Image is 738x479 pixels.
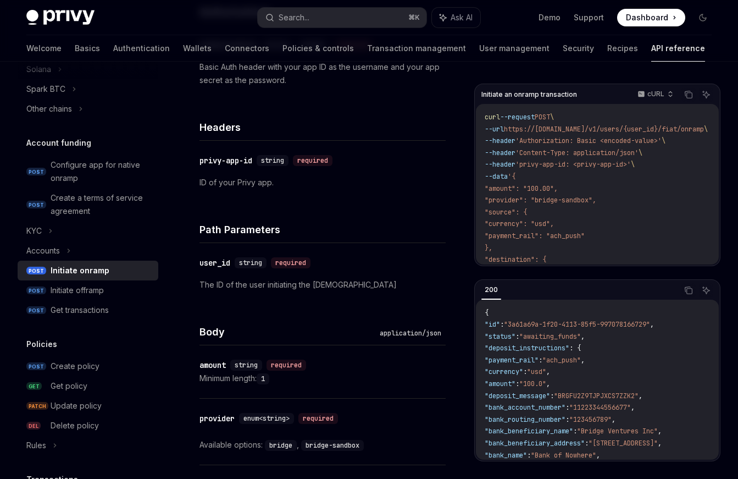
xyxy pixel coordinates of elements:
div: Create a terms of service agreement [51,191,152,218]
span: "deposit_message" [485,392,550,400]
img: dark logo [26,10,95,25]
span: --url [485,125,504,134]
span: "deposit_instructions" [485,344,569,353]
button: Copy the contents from the code block [681,87,696,102]
h5: Policies [26,338,57,351]
span: string [239,258,262,267]
span: Initiate an onramp transaction [481,90,577,99]
code: 1 [257,373,269,384]
code: bridge [265,440,297,451]
span: : [565,415,569,424]
span: string [235,361,258,370]
button: Copy the contents from the code block [681,283,696,298]
div: Spark BTC [26,82,65,96]
h5: Account funding [26,136,91,150]
a: POSTCreate policy [18,356,158,376]
button: Search...⌘K [258,8,426,27]
p: cURL [647,90,664,98]
a: API reference [651,35,705,62]
span: "bank_routing_number" [485,415,565,424]
span: : [585,439,589,448]
span: PATCH [26,402,48,410]
div: Configure app for native onramp [51,158,152,185]
span: "source": { [485,208,527,217]
div: required [293,155,332,166]
span: "123456789" [569,415,612,424]
span: }, [485,244,492,252]
span: Ask AI [451,12,473,23]
span: https://[DOMAIN_NAME]/v1/users/{user_id}/fiat/onramp [504,125,704,134]
span: \ [550,113,554,122]
div: required [298,413,338,424]
p: Basic Auth header with your app ID as the username and your app secret as the password. [199,60,446,87]
span: { [485,309,489,317]
div: , [265,438,301,452]
span: POST [26,168,46,176]
a: DELDelete policy [18,416,158,436]
span: "bank_beneficiary_address" [485,439,585,448]
span: \ [662,136,665,145]
div: 200 [481,283,501,296]
span: \ [631,160,635,169]
span: , [612,415,615,424]
a: POSTInitiate offramp [18,280,158,300]
span: "BRGFU2Z9TJPJXCS7ZZK2" [554,392,639,400]
span: --data [485,172,508,181]
a: POSTInitiate onramp [18,261,158,280]
span: "[STREET_ADDRESS]" [589,439,658,448]
div: Rules [26,439,46,452]
a: User management [479,35,550,62]
span: : [550,392,554,400]
p: The ID of the user initiating the [DEMOGRAPHIC_DATA] [199,278,446,291]
div: required [271,257,310,268]
span: --header [485,148,515,157]
span: "ach_push" [542,356,581,365]
a: POSTGet transactions [18,300,158,320]
code: bridge-sandbox [301,440,364,451]
span: : [500,320,504,329]
button: cURL [631,85,678,104]
span: : [523,367,527,376]
span: "Bank of Nowhere" [531,451,596,460]
span: "status" [485,332,515,341]
span: , [546,367,550,376]
span: 'Authorization: Basic <encoded-value>' [515,136,662,145]
span: POST [26,287,46,295]
a: Wallets [183,35,212,62]
span: string [261,156,284,165]
div: Other chains [26,102,72,115]
span: "bank_name" [485,451,527,460]
span: , [631,403,635,412]
a: Recipes [607,35,638,62]
span: "destination": { [485,255,546,264]
a: GETGet policy [18,376,158,396]
a: Welcome [26,35,62,62]
span: DEL [26,422,41,430]
div: Accounts [26,244,60,257]
span: "id" [485,320,500,329]
span: "11223344556677" [569,403,631,412]
a: POSTConfigure app for native onramp [18,155,158,188]
span: : [527,451,531,460]
span: , [581,332,585,341]
a: Security [563,35,594,62]
span: : { [569,344,581,353]
span: "payment_rail" [485,356,539,365]
button: Toggle dark mode [694,9,712,26]
span: , [658,439,662,448]
div: application/json [375,328,446,339]
a: Connectors [225,35,269,62]
div: Available options: [199,438,446,452]
span: --header [485,136,515,145]
a: POSTCreate a terms of service agreement [18,188,158,221]
button: Ask AI [699,87,713,102]
div: Delete policy [51,419,99,432]
span: "usd" [527,367,546,376]
a: Policies & controls [282,35,354,62]
span: "100.0" [519,379,546,388]
a: Basics [75,35,100,62]
span: , [581,356,585,365]
span: 'Content-Type: application/json' [515,148,639,157]
span: : [515,379,519,388]
span: POST [26,267,46,275]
